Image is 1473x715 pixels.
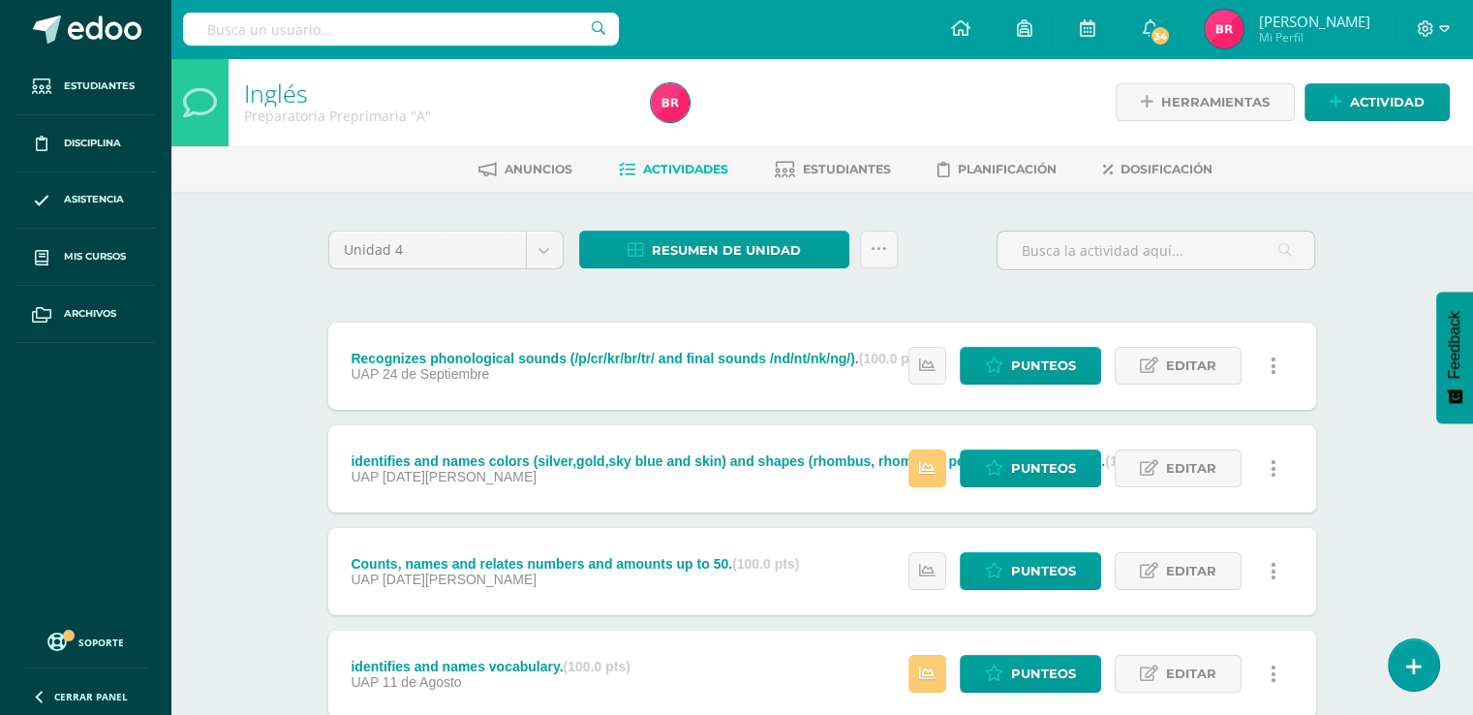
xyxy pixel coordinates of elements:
a: Punteos [960,450,1101,487]
span: [PERSON_NAME] [1258,12,1369,31]
a: Punteos [960,655,1101,693]
a: Resumen de unidad [579,231,849,268]
span: Soporte [78,636,124,649]
span: Mi Perfil [1258,29,1369,46]
div: identifies and names vocabulary. [351,659,629,674]
span: Anuncios [505,162,572,176]
strong: (100.0 pts) [732,556,799,572]
span: 11 de Agosto [383,674,462,690]
span: Disciplina [64,136,121,151]
a: Anuncios [478,154,572,185]
a: Soporte [23,628,147,654]
span: UAP [351,469,379,484]
span: Estudiantes [64,78,135,94]
span: [DATE][PERSON_NAME] [383,572,537,587]
div: Counts, names and relates numbers and amounts up to 50. [351,556,799,572]
span: Editar [1166,451,1216,486]
input: Busca un usuario... [183,13,619,46]
h1: Inglés [244,79,628,107]
div: Recognizes phonological sounds (/p/cr/kr/br/tr/ and final sounds /nd/nt/nk/ng/). [351,351,926,366]
span: UAP [351,572,379,587]
a: Estudiantes [775,154,891,185]
span: Editar [1166,656,1216,692]
a: Mis cursos [15,229,155,286]
a: Unidad 4 [329,232,563,268]
span: Editar [1166,553,1216,589]
span: Punteos [1011,553,1076,589]
span: Cerrar panel [54,690,128,703]
span: Herramientas [1161,84,1270,120]
span: Punteos [1011,656,1076,692]
input: Busca la actividad aquí... [997,232,1314,269]
span: Archivos [64,306,116,322]
a: Estudiantes [15,58,155,115]
a: Archivos [15,286,155,343]
span: 24 de Septiembre [383,366,490,382]
a: Actividad [1304,83,1450,121]
span: Actividades [643,162,728,176]
span: Dosificación [1120,162,1212,176]
a: Dosificación [1103,154,1212,185]
strong: (100.0 pts) [859,351,926,366]
span: [DATE][PERSON_NAME] [383,469,537,484]
a: Inglés [244,77,308,109]
span: 34 [1150,25,1171,47]
a: Planificación [937,154,1057,185]
span: Mis cursos [64,249,126,264]
img: c81d4fe22bc5891cf3e7f950547fa952.png [1205,10,1243,48]
span: Punteos [1011,451,1076,486]
span: UAP [351,674,379,690]
a: Disciplina [15,115,155,172]
div: identifies and names colors (silver,gold,sky blue and skin) and shapes (rhombus, rhomboid, pentag... [351,453,1172,469]
span: UAP [351,366,379,382]
span: Feedback [1446,311,1463,379]
span: Punteos [1011,348,1076,384]
span: Resumen de unidad [652,233,801,268]
span: Estudiantes [803,162,891,176]
span: Planificación [958,162,1057,176]
div: Preparatoria Preprimaria 'A' [244,107,628,125]
span: Asistencia [64,192,124,207]
img: c81d4fe22bc5891cf3e7f950547fa952.png [651,83,690,122]
a: Punteos [960,552,1101,590]
strong: (100.0 pts) [564,659,630,674]
button: Feedback - Mostrar encuesta [1436,292,1473,423]
span: Actividad [1350,84,1425,120]
a: Punteos [960,347,1101,385]
span: Unidad 4 [344,232,511,268]
a: Actividades [619,154,728,185]
a: Herramientas [1116,83,1295,121]
span: Editar [1166,348,1216,384]
a: Asistencia [15,172,155,230]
